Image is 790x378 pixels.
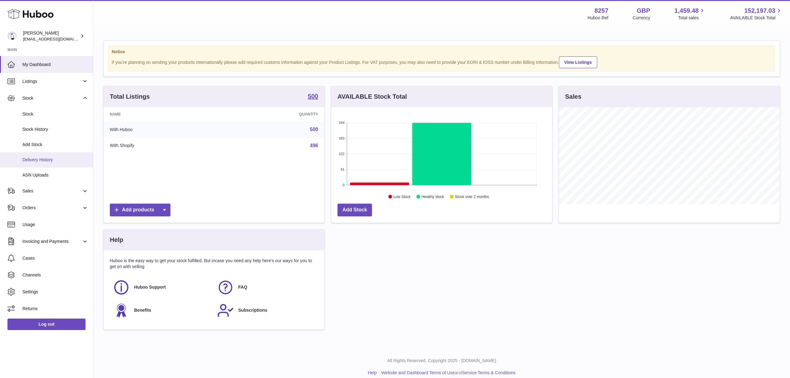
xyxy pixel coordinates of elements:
[730,7,783,21] a: 152,197.03 AVAILABLE Stock Total
[110,92,150,101] h3: Total Listings
[110,258,318,270] p: Huboo is the easy way to get your stock fulfilled. But incase you need any help here's our ways f...
[217,302,315,319] a: Subscriptions
[110,236,123,244] h3: Help
[310,143,318,148] a: 496
[104,121,223,138] td: With Huboo
[308,93,318,99] strong: 500
[238,284,247,290] span: FAQ
[337,92,407,101] h3: AVAILABLE Stock Total
[310,127,318,132] a: 500
[559,56,597,68] a: View Listings
[238,307,267,313] span: Subscriptions
[594,7,608,15] strong: 8257
[104,138,223,154] td: With Shopify
[22,188,82,194] span: Sales
[23,30,79,42] div: [PERSON_NAME]
[22,142,88,148] span: Add Stock
[588,15,608,21] div: Huboo Ref
[112,49,772,55] strong: Notice
[22,205,82,211] span: Orders
[342,183,344,187] text: 0
[339,152,344,156] text: 122
[421,195,444,199] text: Healthy stock
[7,31,17,41] img: don@skinsgolf.com
[633,15,650,21] div: Currency
[22,222,88,228] span: Usage
[341,168,344,171] text: 61
[675,7,706,21] a: 1,459.48 Total sales
[337,204,372,216] a: Add Stock
[339,121,344,125] text: 244
[98,358,785,364] p: All Rights Reserved. Copyright 2025 - [DOMAIN_NAME]
[678,15,706,21] span: Total sales
[22,111,88,117] span: Stock
[744,7,775,15] span: 152,197.03
[22,172,88,178] span: ASN Uploads
[7,319,86,330] a: Log out
[134,307,151,313] span: Benefits
[339,136,344,140] text: 183
[113,279,211,296] a: Huboo Support
[730,15,783,21] span: AVAILABLE Stock Total
[22,255,88,261] span: Cases
[217,279,315,296] a: FAQ
[22,157,88,163] span: Delivery History
[675,7,699,15] span: 1,459.48
[223,107,324,121] th: Quantity
[381,370,455,375] a: Website and Dashboard Terms of Use
[22,272,88,278] span: Channels
[637,7,650,15] strong: GBP
[22,62,88,68] span: My Dashboard
[22,78,82,84] span: Listings
[22,126,88,132] span: Stock History
[22,239,82,244] span: Invoicing and Payments
[134,284,166,290] span: Huboo Support
[22,95,82,101] span: Stock
[368,370,377,375] a: Help
[565,92,581,101] h3: Sales
[308,93,318,101] a: 500
[113,302,211,319] a: Benefits
[379,370,515,376] li: and
[462,370,516,375] a: Service Terms & Conditions
[393,195,411,199] text: Low Stock
[104,107,223,121] th: Name
[22,289,88,295] span: Settings
[110,204,170,216] a: Add products
[23,36,91,41] span: [EMAIL_ADDRESS][DOMAIN_NAME]
[22,306,88,312] span: Returns
[112,55,772,68] div: If you're planning on sending your products internationally please add required customs informati...
[455,195,489,199] text: Stock over 2 months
